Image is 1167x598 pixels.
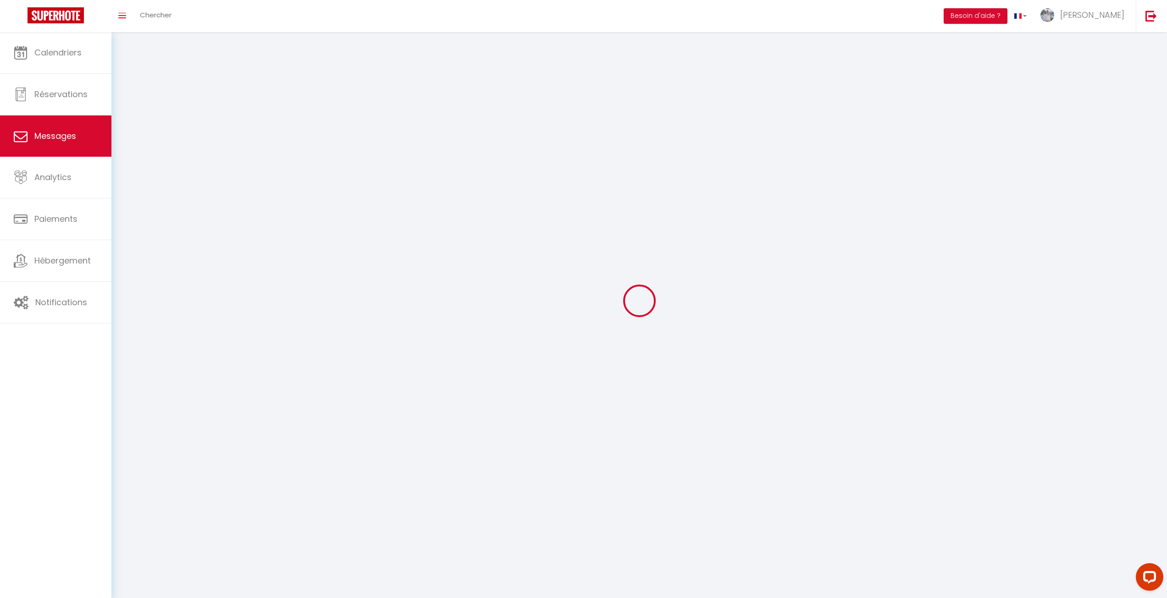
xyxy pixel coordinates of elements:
[35,296,87,308] span: Notifications
[34,213,77,225] span: Paiements
[944,8,1007,24] button: Besoin d'aide ?
[1060,9,1124,21] span: [PERSON_NAME]
[34,47,82,58] span: Calendriers
[34,171,72,183] span: Analytics
[34,88,88,100] span: Réservations
[34,130,76,142] span: Messages
[1040,8,1054,22] img: ...
[140,10,171,20] span: Chercher
[34,255,91,266] span: Hébergement
[1128,560,1167,598] iframe: LiveChat chat widget
[28,7,84,23] img: Super Booking
[1145,10,1157,22] img: logout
